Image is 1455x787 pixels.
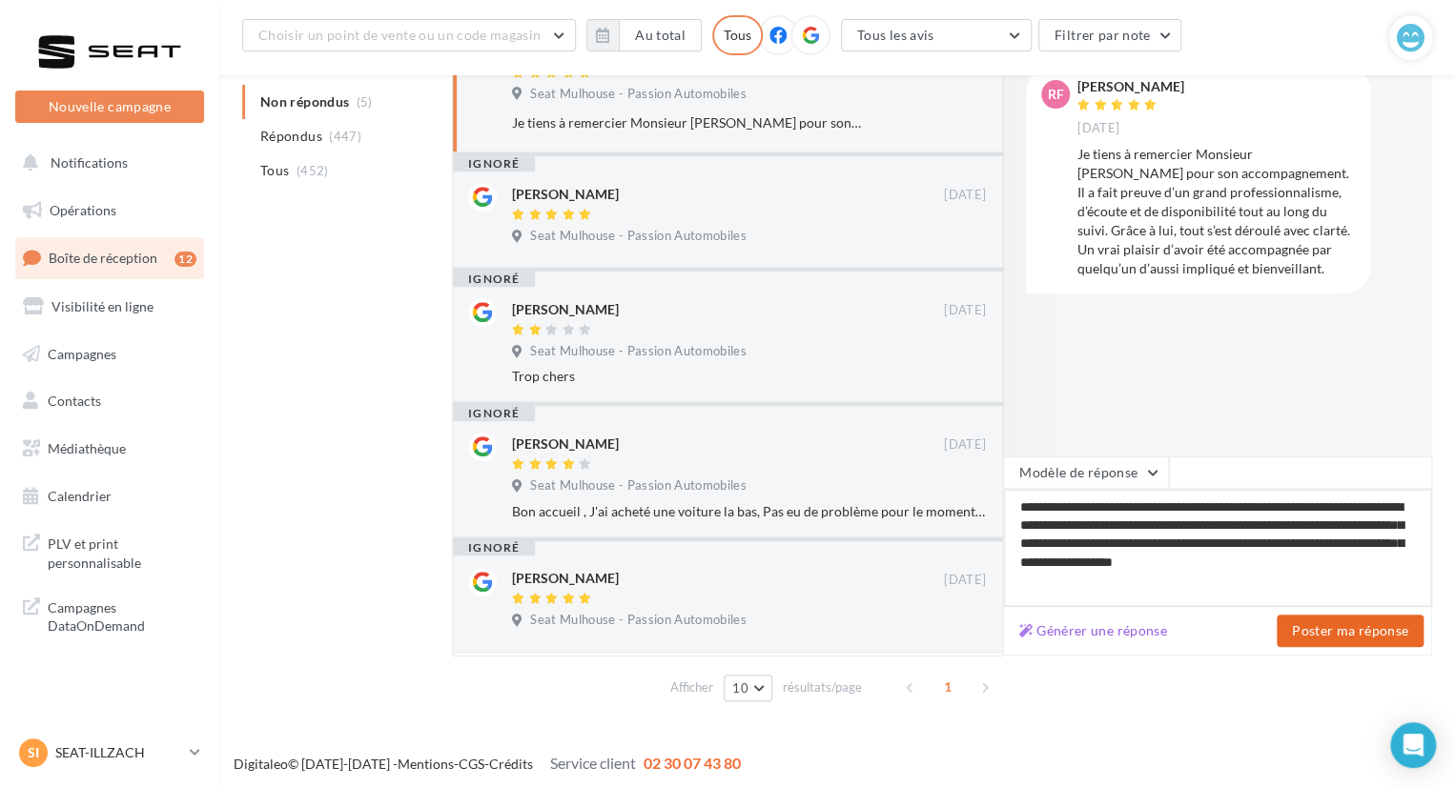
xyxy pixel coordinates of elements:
[453,272,535,287] div: ignoré
[51,154,128,171] span: Notifications
[530,477,746,494] span: Seat Mulhouse - Passion Automobiles
[670,678,713,696] span: Afficher
[242,19,576,51] button: Choisir un point de vente ou un code magasin
[48,393,101,409] span: Contacts
[28,743,39,762] span: SI
[1077,145,1356,278] div: Je tiens à remercier Monsieur [PERSON_NAME] pour son accompagnement. Il a fait preuve d’un grand ...
[11,587,208,643] a: Campagnes DataOnDemand
[48,488,112,504] span: Calendrier
[11,334,208,374] a: Campagnes
[512,185,619,204] div: [PERSON_NAME]
[1077,80,1184,93] div: [PERSON_NAME]
[512,367,986,386] div: Trop chers
[50,202,116,218] span: Opérations
[944,302,986,319] span: [DATE]
[48,440,126,456] span: Médiathèque
[1277,615,1424,647] button: Poster ma réponse
[550,754,636,772] span: Service client
[512,434,619,454] div: [PERSON_NAME]
[329,129,361,144] span: (447)
[11,143,200,183] button: Notifications
[1048,85,1064,104] span: RF
[11,237,208,278] a: Boîte de réception12
[586,19,702,51] button: Au total
[453,406,535,421] div: ignoré
[932,672,963,702] span: 1
[453,540,535,555] div: ignoré
[459,756,484,772] a: CGS
[258,27,541,43] span: Choisir un point de vente ou un code magasin
[1012,619,1175,642] button: Générer une réponse
[724,675,772,701] button: 10
[11,191,208,231] a: Opérations
[297,163,329,178] span: (452)
[49,250,157,266] span: Boîte de réception
[234,756,741,772] span: © [DATE]-[DATE] - - -
[15,735,204,771] a: SI SEAT-ILLZACH
[530,228,746,245] span: Seat Mulhouse - Passion Automobiles
[55,743,182,762] p: SEAT-ILLZACH
[15,91,204,123] button: Nouvelle campagne
[1003,456,1169,489] button: Modèle de réponse
[944,572,986,589] span: [DATE]
[530,612,746,629] span: Seat Mulhouse - Passion Automobiles
[11,429,208,469] a: Médiathèque
[944,187,986,204] span: [DATE]
[530,343,746,360] span: Seat Mulhouse - Passion Automobiles
[512,502,986,521] div: Bon accueil , J'ai acheté une voiture la bas, Pas eu de problème pour le moment donc tout va bien...
[857,27,934,43] span: Tous les avis
[48,531,196,572] span: PLV et print personnalisable
[512,113,862,132] div: Je tiens à remercier Monsieur [PERSON_NAME] pour son accompagnement. Il a fait preuve d’un grand ...
[512,300,619,319] div: [PERSON_NAME]
[174,252,196,267] div: 12
[530,86,746,103] span: Seat Mulhouse - Passion Automobiles
[48,595,196,636] span: Campagnes DataOnDemand
[1038,19,1182,51] button: Filtrer par note
[712,15,763,55] div: Tous
[783,678,862,696] span: résultats/page
[841,19,1032,51] button: Tous les avis
[453,156,535,172] div: ignoré
[944,436,986,454] span: [DATE]
[1077,120,1119,137] span: [DATE]
[398,756,454,772] a: Mentions
[489,756,533,772] a: Crédits
[11,476,208,516] a: Calendrier
[1390,722,1436,768] div: Open Intercom Messenger
[11,287,208,327] a: Visibilité en ligne
[260,127,322,146] span: Répondus
[512,569,619,588] div: [PERSON_NAME]
[260,161,289,180] span: Tous
[48,345,116,361] span: Campagnes
[234,756,288,772] a: Digitaleo
[11,523,208,579] a: PLV et print personnalisable
[11,381,208,421] a: Contacts
[51,298,154,314] span: Visibilité en ligne
[732,680,748,696] span: 10
[619,19,702,51] button: Au total
[644,754,741,772] span: 02 30 07 43 80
